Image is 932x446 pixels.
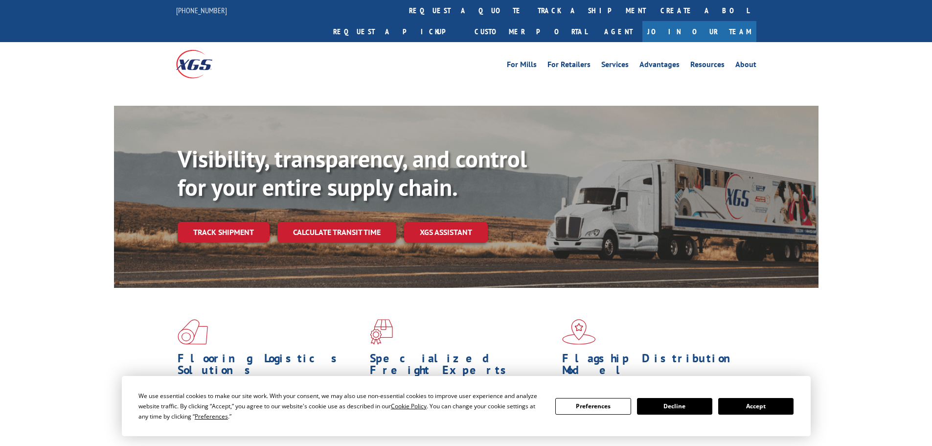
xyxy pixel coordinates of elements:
[176,5,227,15] a: [PHONE_NUMBER]
[370,319,393,345] img: xgs-icon-focused-on-flooring-red
[735,61,756,71] a: About
[555,398,631,415] button: Preferences
[639,61,680,71] a: Advantages
[178,222,270,242] a: Track shipment
[370,352,555,381] h1: Specialized Freight Experts
[178,143,527,202] b: Visibility, transparency, and control for your entire supply chain.
[642,21,756,42] a: Join Our Team
[547,61,591,71] a: For Retailers
[562,352,747,381] h1: Flagship Distribution Model
[637,398,712,415] button: Decline
[391,402,427,410] span: Cookie Policy
[178,352,363,381] h1: Flooring Logistics Solutions
[122,376,811,436] div: Cookie Consent Prompt
[404,222,488,243] a: XGS ASSISTANT
[138,391,544,422] div: We use essential cookies to make our site work. With your consent, we may also use non-essential ...
[562,319,596,345] img: xgs-icon-flagship-distribution-model-red
[507,61,537,71] a: For Mills
[195,412,228,421] span: Preferences
[601,61,629,71] a: Services
[594,21,642,42] a: Agent
[178,319,208,345] img: xgs-icon-total-supply-chain-intelligence-red
[718,398,794,415] button: Accept
[690,61,725,71] a: Resources
[467,21,594,42] a: Customer Portal
[277,222,396,243] a: Calculate transit time
[326,21,467,42] a: Request a pickup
